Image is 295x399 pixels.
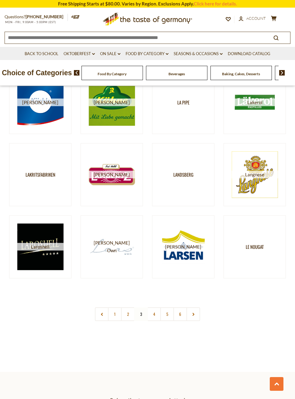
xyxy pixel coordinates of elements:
[17,243,63,251] span: Laroshell
[231,171,278,178] span: Langnese
[231,151,278,198] img: Langnese
[88,239,135,255] span: [PERSON_NAME] Own
[239,15,266,22] a: Account
[17,99,63,106] span: [PERSON_NAME]
[160,307,174,321] a: 5
[160,224,206,270] img: Larsen
[222,72,260,76] a: Baking, Cakes, Desserts
[64,51,95,57] a: Oktoberfest
[224,215,286,278] a: Le Nougat
[25,51,58,57] a: Back to School
[9,71,71,134] a: [PERSON_NAME]
[5,20,56,24] span: MON - FRI, 9:00AM - 5:00PM (EST)
[152,215,214,278] a: [PERSON_NAME]
[224,143,286,206] a: Langnese
[279,70,285,76] img: next arrow
[108,307,122,321] a: 1
[88,224,135,270] img: Lars Own
[126,51,168,57] a: Food By Category
[88,171,135,178] span: [PERSON_NAME]
[121,307,135,321] a: 2
[5,13,68,21] p: Questions?
[74,70,80,76] img: previous arrow
[9,215,71,278] a: Laroshell
[173,171,193,178] span: Landsberg
[152,143,214,206] a: Landsberg
[160,243,206,251] span: [PERSON_NAME]
[174,51,223,57] a: Seasons & Occasions
[177,99,189,106] span: La Pipe
[228,51,270,57] a: Download Catalog
[88,151,135,198] img: Lambertz
[246,16,266,21] span: Account
[81,143,143,206] a: [PERSON_NAME]
[173,307,187,321] a: 6
[224,71,286,134] a: Lakerol
[152,71,214,134] a: La Pipe
[246,243,264,251] span: Le Nougat
[100,51,120,57] a: On Sale
[168,72,185,76] a: Beverages
[81,215,143,278] a: [PERSON_NAME] Own
[17,224,63,270] img: Laroshell
[26,14,63,19] a: [PHONE_NUMBER]
[98,72,127,76] a: Food By Category
[194,1,237,6] a: Click here for details.
[147,307,161,321] a: 4
[231,99,278,106] span: Lakerol
[81,71,143,134] a: [PERSON_NAME]
[88,99,135,106] span: [PERSON_NAME]
[26,171,55,178] span: Lakritsfabriken
[9,143,71,206] a: Lakritsfabriken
